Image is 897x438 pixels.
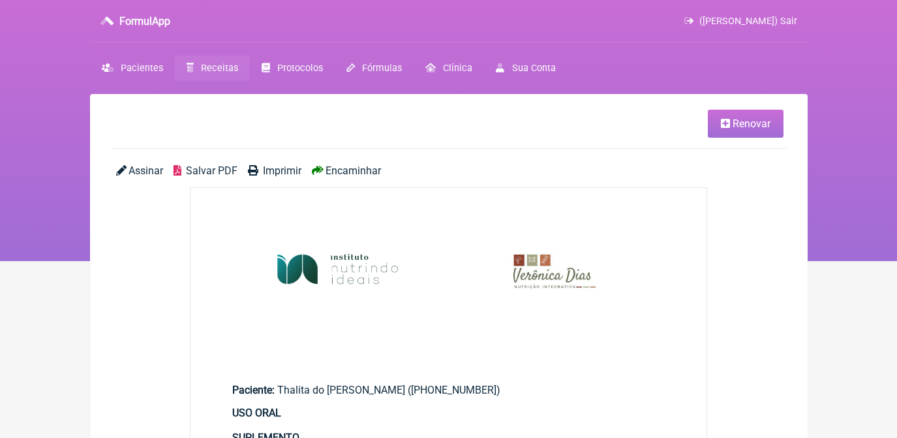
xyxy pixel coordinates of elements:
[90,55,175,81] a: Pacientes
[326,164,381,177] span: Encaminhar
[248,164,301,177] a: Imprimir
[175,55,250,81] a: Receitas
[733,117,770,130] span: Renovar
[362,63,402,74] span: Fórmulas
[116,164,163,177] a: Assinar
[250,55,335,81] a: Protocolos
[190,188,707,360] img: rSewsjIQ7AAAAAAAMhDsAAAAAAAyEOwAAAAAADIQ7AAAAAAAMhDsAAAAAAAyEOwAAAAAADIQ7AAAAAAAMhDsAAAAAAAyEOwAA...
[443,63,472,74] span: Clínica
[708,110,783,138] a: Renovar
[121,63,163,74] span: Pacientes
[232,384,665,396] div: Thalita do [PERSON_NAME] ([PHONE_NUMBER])
[335,55,414,81] a: Fórmulas
[186,164,237,177] span: Salvar PDF
[129,164,163,177] span: Assinar
[201,63,238,74] span: Receitas
[699,16,797,27] span: ([PERSON_NAME]) Sair
[232,384,275,396] span: Paciente:
[174,164,237,177] a: Salvar PDF
[263,164,301,177] span: Imprimir
[484,55,567,81] a: Sua Conta
[119,15,170,27] h3: FormulApp
[277,63,323,74] span: Protocolos
[312,164,381,177] a: Encaminhar
[684,16,797,27] a: ([PERSON_NAME]) Sair
[414,55,484,81] a: Clínica
[512,63,556,74] span: Sua Conta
